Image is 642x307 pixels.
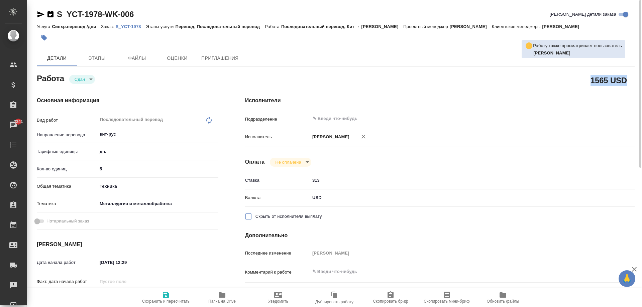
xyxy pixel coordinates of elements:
a: 2241 [2,117,25,133]
div: Металлургия и металлобработка [97,198,218,209]
p: Общая тематика [37,183,97,190]
p: Проектный менеджер [403,24,449,29]
p: S_YCT-1978 [116,24,146,29]
p: [PERSON_NAME] [310,134,349,140]
h4: Исполнители [245,97,635,105]
h4: [PERSON_NAME] [37,241,218,249]
button: Удалить исполнителя [356,129,371,144]
input: ✎ Введи что-нибудь [97,164,218,174]
button: Open [215,134,216,135]
p: Услуга [37,24,52,29]
button: Сдан [73,76,87,82]
span: Приглашения [201,54,239,62]
span: Скрыть от исполнителя выплату [255,213,322,220]
button: Добавить тэг [37,30,51,45]
div: Техника [97,181,218,192]
p: Последовательный перевод, Кит → [PERSON_NAME] [281,24,403,29]
p: Направление перевода [37,132,97,138]
h4: Дополнительно [245,232,635,240]
span: Скопировать мини-бриф [424,299,469,304]
input: ✎ Введи что-нибудь [97,258,156,267]
p: Ставка [245,177,310,184]
p: Комментарий к работе [245,269,310,276]
p: Подразделение [245,116,310,123]
span: 🙏 [621,272,633,286]
span: Папка на Drive [208,299,236,304]
span: Детали [41,54,73,62]
h4: Оплата [245,158,265,166]
span: [PERSON_NAME] детали заказа [550,11,616,18]
input: Пустое поле [310,248,602,258]
p: Тарифные единицы [37,148,97,155]
span: Сохранить и пересчитать [142,299,190,304]
p: [PERSON_NAME] [450,24,492,29]
button: Скопировать мини-бриф [419,288,475,307]
input: ✎ Введи что-нибудь [312,115,578,123]
input: Пустое поле [97,277,156,286]
button: Не оплачена [273,159,303,165]
button: Обновить файлы [475,288,531,307]
button: Open [599,118,600,119]
button: Дублировать работу [306,288,362,307]
div: USD [310,192,602,203]
p: Мухин Павел [533,50,622,56]
a: S_YCT-1978-WK-006 [57,10,134,19]
p: Факт. дата начала работ [37,278,97,285]
h2: 1565 USD [591,74,627,86]
p: Последнее изменение [245,250,310,257]
div: Сдан [69,75,95,84]
div: дн. [97,146,218,157]
p: Кол-во единиц [37,166,97,172]
span: Этапы [81,54,113,62]
button: Скопировать ссылку для ЯМессенджера [37,10,45,18]
span: Скопировать бриф [373,299,408,304]
div: Сдан [270,158,311,167]
p: [PERSON_NAME] [542,24,584,29]
span: Уведомить [268,299,288,304]
span: Дублировать работу [315,300,353,304]
p: Синхр.перевод /дни [52,24,101,29]
span: Обновить файлы [487,299,519,304]
p: Работа [265,24,281,29]
span: Файлы [121,54,153,62]
span: Оценки [161,54,193,62]
p: Работу также просматривает пользователь [533,42,622,49]
span: 2241 [10,118,27,125]
button: Уведомить [250,288,306,307]
button: Скопировать ссылку [46,10,55,18]
p: Клиентские менеджеры [492,24,542,29]
p: Перевод, Последовательный перевод [175,24,265,29]
p: Вид работ [37,117,97,124]
h2: Работа [37,72,64,84]
span: Нотариальный заказ [46,218,89,224]
p: Валюта [245,194,310,201]
button: Скопировать бриф [362,288,419,307]
p: Дата начала работ [37,259,97,266]
p: Заказ: [101,24,115,29]
button: Папка на Drive [194,288,250,307]
button: Сохранить и пересчитать [138,288,194,307]
p: Тематика [37,200,97,207]
p: Исполнитель [245,134,310,140]
input: ✎ Введи что-нибудь [310,175,602,185]
h4: Основная информация [37,97,218,105]
p: Этапы услуги [146,24,176,29]
a: S_YCT-1978 [116,23,146,29]
button: 🙏 [619,270,635,287]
